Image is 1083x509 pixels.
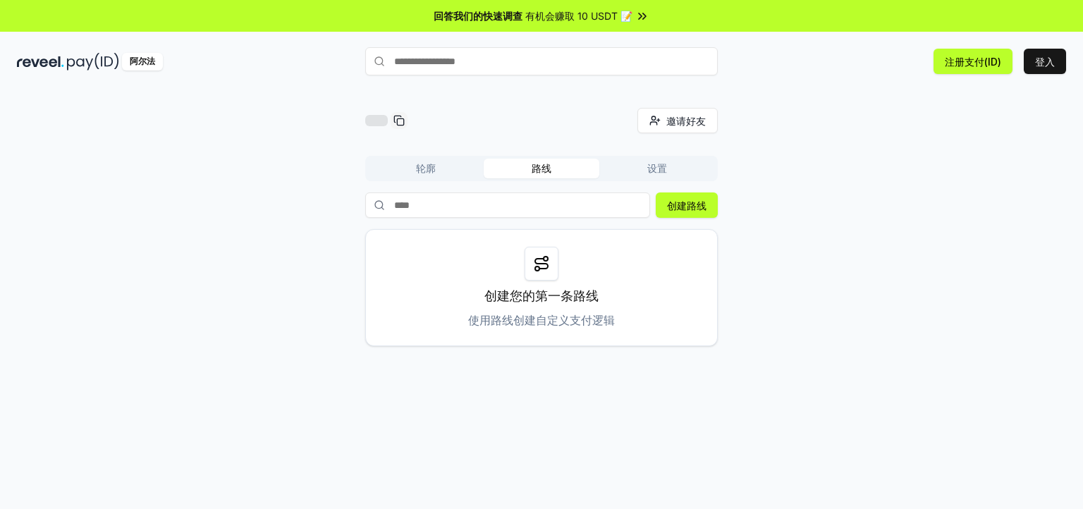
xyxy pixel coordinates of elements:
button: 注册支付(ID) [934,49,1012,74]
font: 路线 [532,162,551,174]
font: 设置 [647,162,667,174]
button: 邀请好友 [637,108,718,133]
font: 创建路线 [667,200,706,211]
font: 轮廓 [416,162,436,174]
font: 回答我们的快速调查 [434,10,522,22]
font: 使用路线创建自定义支付逻辑 [468,313,615,327]
font: 创建您的第一条路线 [484,288,599,303]
button: 登入 [1024,49,1066,74]
font: 登入 [1035,56,1055,68]
img: 揭示黑暗 [17,53,64,70]
button: 创建路线 [656,192,718,218]
img: 付款编号 [67,53,119,70]
font: 注册支付(ID) [945,56,1001,68]
font: 邀请好友 [666,115,706,127]
font: 有机会赚取 10 USDT 📝 [525,10,632,22]
font: 阿尔法 [130,56,155,66]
